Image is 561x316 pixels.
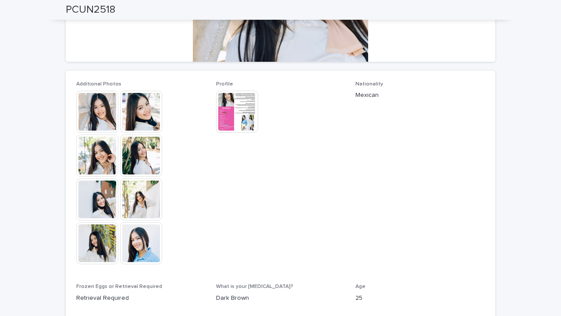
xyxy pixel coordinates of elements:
p: Mexican [355,91,485,100]
span: What is your [MEDICAL_DATA]? [216,284,293,289]
span: Nationality [355,82,383,87]
h2: PCUN2518 [66,4,115,16]
p: Dark Brown [216,294,345,303]
span: Additional Photos [76,82,121,87]
p: Retrieval Required [76,294,206,303]
span: Age [355,284,366,289]
span: Profile [216,82,233,87]
p: 25 [355,294,485,303]
span: Frozen Eggs or Retrieval Required [76,284,162,289]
